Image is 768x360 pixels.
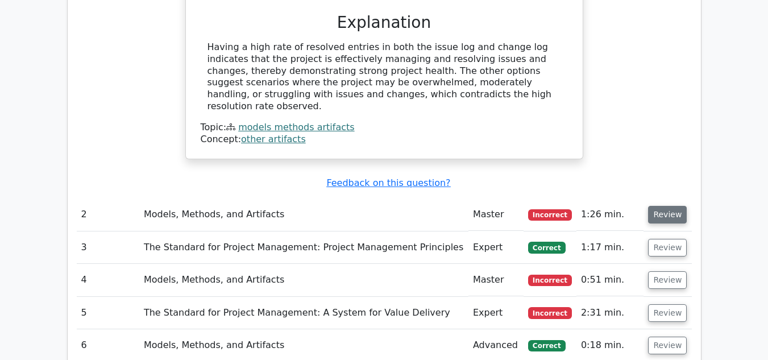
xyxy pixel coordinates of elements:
[528,340,565,351] span: Correct
[528,209,572,221] span: Incorrect
[77,231,139,264] td: 3
[648,239,687,256] button: Review
[648,271,687,289] button: Review
[77,264,139,296] td: 4
[528,275,572,286] span: Incorrect
[139,198,468,231] td: Models, Methods, and Artifacts
[468,264,524,296] td: Master
[468,198,524,231] td: Master
[326,177,450,188] a: Feedback on this question?
[468,297,524,329] td: Expert
[139,297,468,329] td: The Standard for Project Management: A System for Value Delivery
[468,231,524,264] td: Expert
[201,122,568,134] div: Topic:
[576,231,644,264] td: 1:17 min.
[77,198,139,231] td: 2
[648,337,687,354] button: Review
[201,134,568,146] div: Concept:
[139,264,468,296] td: Models, Methods, and Artifacts
[207,13,561,32] h3: Explanation
[528,307,572,318] span: Incorrect
[576,198,644,231] td: 1:26 min.
[648,206,687,224] button: Review
[238,122,354,133] a: models methods artifacts
[576,264,644,296] td: 0:51 min.
[648,304,687,322] button: Review
[139,231,468,264] td: The Standard for Project Management: Project Management Principles
[77,297,139,329] td: 5
[528,242,565,253] span: Correct
[241,134,306,144] a: other artifacts
[576,297,644,329] td: 2:31 min.
[207,42,561,113] div: Having a high rate of resolved entries in both the issue log and change log indicates that the pr...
